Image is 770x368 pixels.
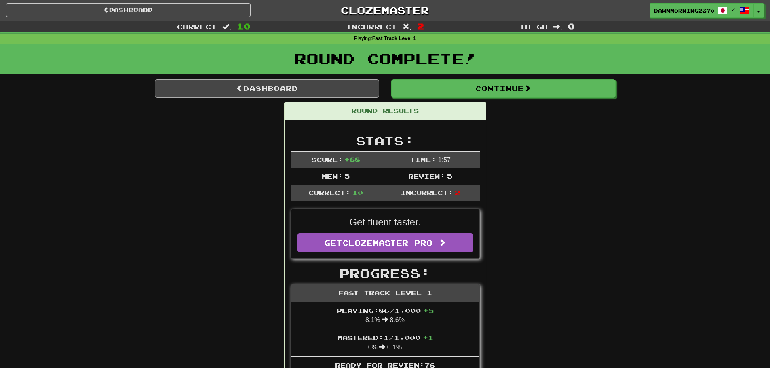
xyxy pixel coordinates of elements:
[291,329,479,357] li: 0% 0.1%
[291,302,479,330] li: 8.1% 8.6%
[344,172,350,180] span: 5
[6,3,251,17] a: Dashboard
[337,307,434,314] span: Playing: 86 / 1,000
[237,21,251,31] span: 10
[410,156,436,163] span: Time:
[297,233,473,252] a: GetClozemaster Pro
[344,156,360,163] span: + 68
[297,215,473,229] p: Get fluent faster.
[346,23,397,31] span: Incorrect
[222,23,231,30] span: :
[311,156,343,163] span: Score:
[568,21,575,31] span: 0
[3,50,767,67] h1: Round Complete!
[322,172,343,180] span: New:
[417,21,424,31] span: 2
[291,267,480,280] h2: Progress:
[732,6,736,12] span: /
[654,7,714,14] span: DawnMorning2370
[285,102,486,120] div: Round Results
[553,23,562,30] span: :
[447,172,452,180] span: 5
[177,23,217,31] span: Correct
[155,79,379,98] a: Dashboard
[337,334,433,341] span: Mastered: 1 / 1,000
[455,189,460,196] span: 2
[291,284,479,302] div: Fast Track Level 1
[308,189,350,196] span: Correct:
[352,189,363,196] span: 10
[423,307,434,314] span: + 5
[438,156,451,163] span: 1 : 57
[263,3,507,17] a: Clozemaster
[401,189,453,196] span: Incorrect:
[403,23,411,30] span: :
[372,36,416,41] strong: Fast Track Level 1
[342,238,432,247] span: Clozemaster Pro
[291,134,480,147] h2: Stats:
[423,334,433,341] span: + 1
[391,79,616,98] button: Continue
[650,3,754,18] a: DawnMorning2370 /
[519,23,548,31] span: To go
[408,172,445,180] span: Review:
